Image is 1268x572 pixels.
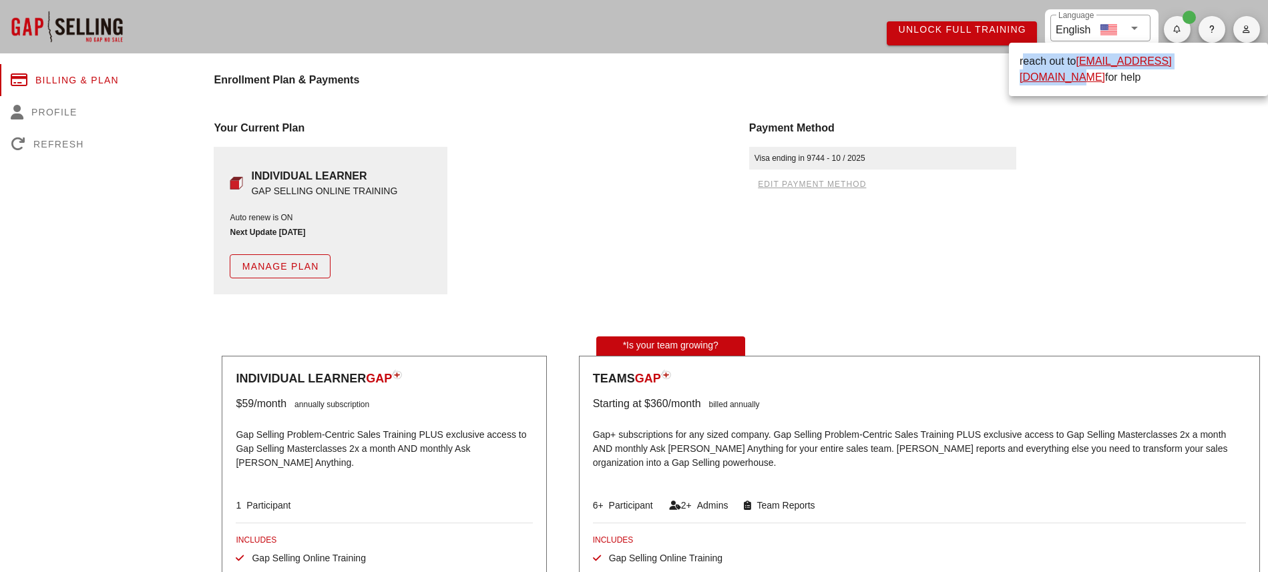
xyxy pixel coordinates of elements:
[635,372,661,385] span: GAP
[366,372,392,385] span: GAP
[230,212,431,224] div: Auto renew is ON
[1020,55,1172,83] a: [EMAIL_ADDRESS][DOMAIN_NAME]
[1050,15,1150,41] div: LanguageEnglish
[593,500,604,511] span: 6+
[661,370,671,379] img: plan-icon
[241,500,290,511] span: Participant
[236,500,241,511] span: 1
[749,175,875,194] button: edit payment method
[593,420,1246,480] p: Gap+ subscriptions for any sized company. Gap Selling Problem-Centric Sales Training PLUS exclusi...
[751,500,815,511] span: Team Reports
[757,180,866,189] span: edit payment method
[230,254,330,278] button: Manage Plan
[897,24,1026,35] span: Unlock Full Training
[230,228,305,237] strong: Next Update [DATE]
[254,396,286,412] div: /month
[593,370,1246,388] div: Teams
[236,420,532,480] p: Gap Selling Problem-Centric Sales Training PLUS exclusive access to Gap Selling Masterclasses 2x ...
[244,553,365,563] span: Gap Selling Online Training
[392,370,402,379] img: plan-icon
[887,21,1037,45] a: Unlock Full Training
[749,147,1016,170] div: Visa ending in 9744 - 10 / 2025
[1183,11,1196,24] span: Badge
[236,396,254,412] div: $59
[668,396,701,412] div: /month
[692,500,728,511] span: Admins
[286,396,369,412] div: annually subscription
[1058,11,1094,21] label: Language
[593,396,668,412] div: Starting at $360
[681,500,692,511] span: 2+
[214,72,1268,88] h4: Enrollment Plan & Payments
[241,261,319,272] span: Manage Plan
[236,534,532,546] div: INCLUDES
[604,500,653,511] span: Participant
[601,553,722,563] span: Gap Selling Online Training
[1056,19,1090,38] div: English
[230,176,243,190] img: question-bullet-actve.png
[749,120,1268,136] div: Payment Method
[236,370,532,388] div: Individual Learner
[251,170,367,182] strong: INDIVIDUAL LEARNER
[596,336,745,356] div: *Is your team growing?
[701,396,760,412] div: billed annually
[214,120,732,136] div: Your Current Plan
[1020,53,1257,85] div: reach out to for help
[251,184,397,198] div: GAP SELLING ONLINE TRAINING
[593,534,1246,546] div: INCLUDES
